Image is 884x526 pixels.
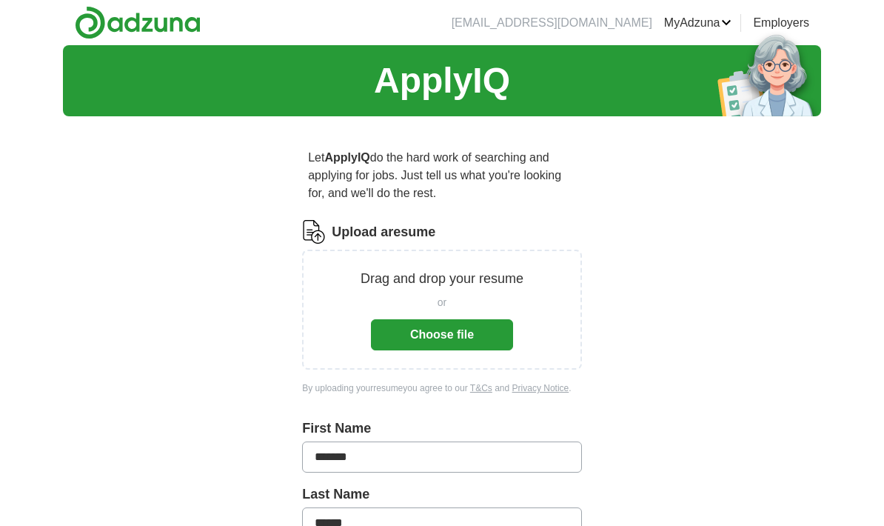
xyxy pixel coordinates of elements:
a: T&Cs [470,383,492,393]
p: Let do the hard work of searching and applying for jobs. Just tell us what you're looking for, an... [302,143,582,208]
p: Drag and drop your resume [361,269,523,289]
div: By uploading your resume you agree to our and . [302,382,582,395]
span: or [438,295,446,310]
label: Last Name [302,485,582,505]
a: Privacy Notice [512,383,569,393]
label: First Name [302,419,582,439]
img: CV Icon [302,220,326,244]
strong: ApplyIQ [324,151,369,164]
img: Adzuna logo [75,6,201,39]
a: MyAdzuna [664,14,732,32]
li: [EMAIL_ADDRESS][DOMAIN_NAME] [452,14,652,32]
button: Choose file [371,319,513,350]
a: Employers [753,14,809,32]
label: Upload a resume [332,222,435,242]
h1: ApplyIQ [374,54,510,107]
